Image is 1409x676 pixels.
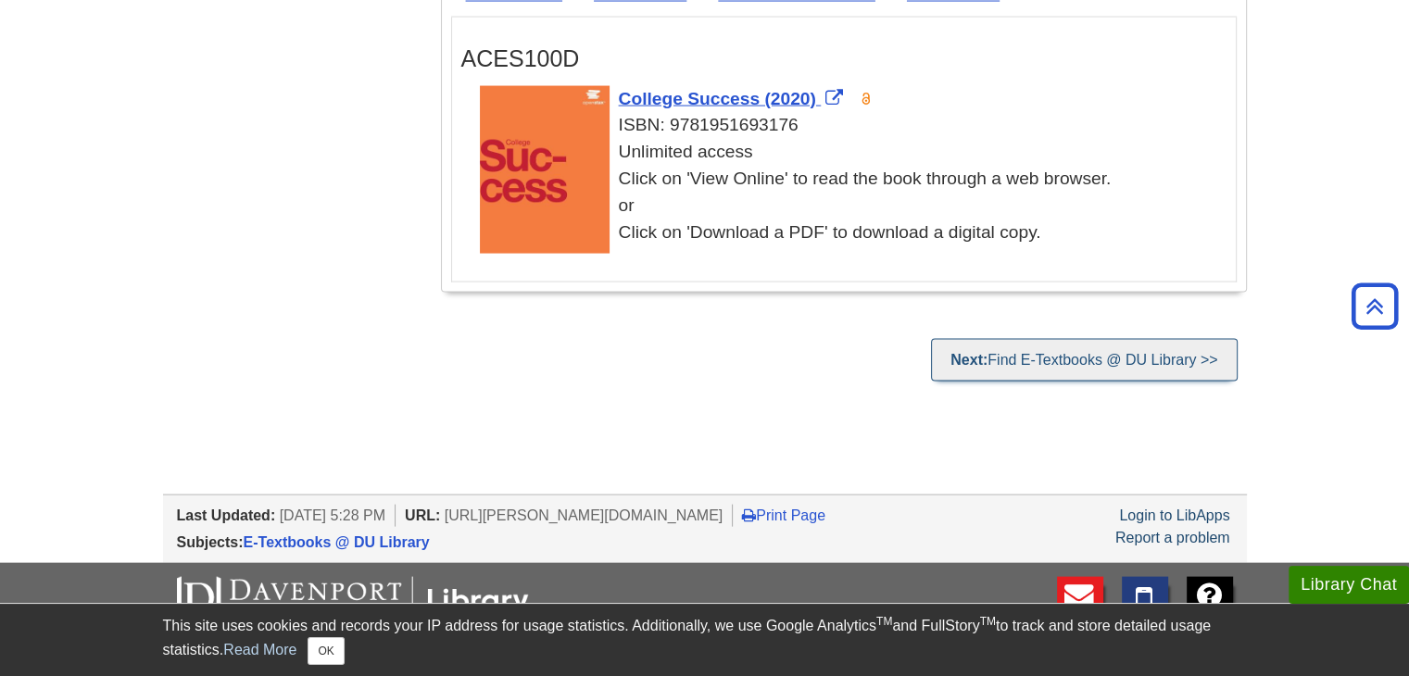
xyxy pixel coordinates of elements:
div: This site uses cookies and records your IP address for usage statistics. Additionally, we use Goo... [163,615,1247,665]
button: Library Chat [1289,566,1409,604]
div: Unlimited access Click on 'View Online' to read the book through a web browser. or Click on 'Down... [480,139,1227,245]
a: Back to Top [1345,294,1404,319]
a: Report a problem [1115,530,1230,545]
a: E-Textbooks @ DU Library [244,534,430,550]
h3: ACES100D [461,45,1227,72]
img: Open Access [860,92,874,106]
a: Login to LibApps [1119,507,1229,523]
a: Next:Find E-Textbooks @ DU Library >> [931,339,1237,382]
a: FAQ [1187,577,1233,641]
a: Link opens in new window [619,89,849,108]
span: Last Updated: [177,507,276,523]
a: E-mail [1057,577,1103,641]
a: Print Page [742,507,825,523]
i: Print Page [742,507,756,522]
span: College Success (2020) [619,89,816,108]
span: [URL][PERSON_NAME][DOMAIN_NAME] [445,507,723,523]
span: Subjects: [177,534,244,550]
a: Read More [223,642,296,657]
button: Close [308,637,344,665]
a: Text [1122,577,1168,641]
span: [DATE] 5:28 PM [280,507,385,523]
div: ISBN: 9781951693176 [480,112,1227,139]
img: Cover Art [480,86,610,254]
strong: Next: [950,352,988,368]
span: URL: [405,507,440,523]
img: DU Libraries [177,577,529,625]
sup: TM [876,615,892,628]
sup: TM [980,615,996,628]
